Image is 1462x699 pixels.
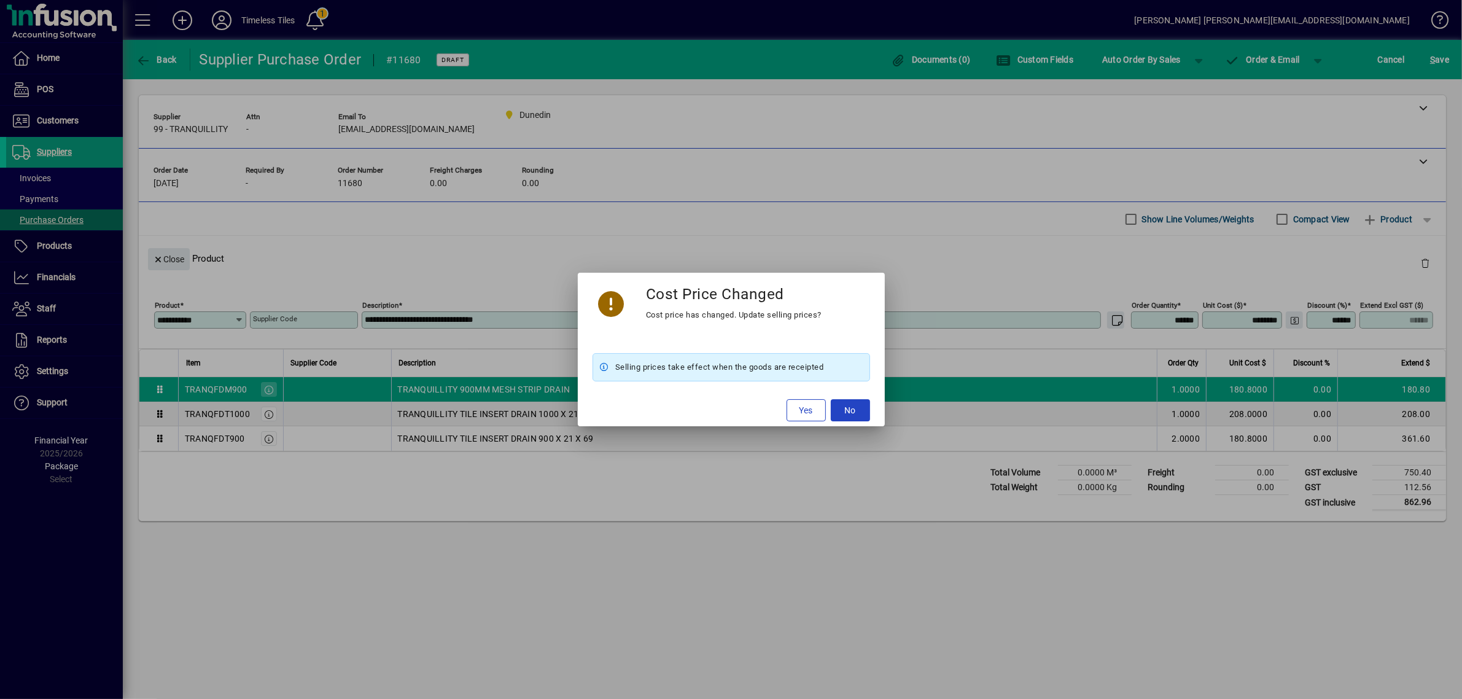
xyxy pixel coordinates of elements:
button: Yes [787,399,826,421]
span: No [845,404,856,417]
button: No [831,399,870,421]
h3: Cost Price Changed [646,285,784,303]
span: Selling prices take effect when the goods are receipted [615,360,824,375]
span: Yes [799,404,813,417]
div: Cost price has changed. Update selling prices? [646,308,822,322]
